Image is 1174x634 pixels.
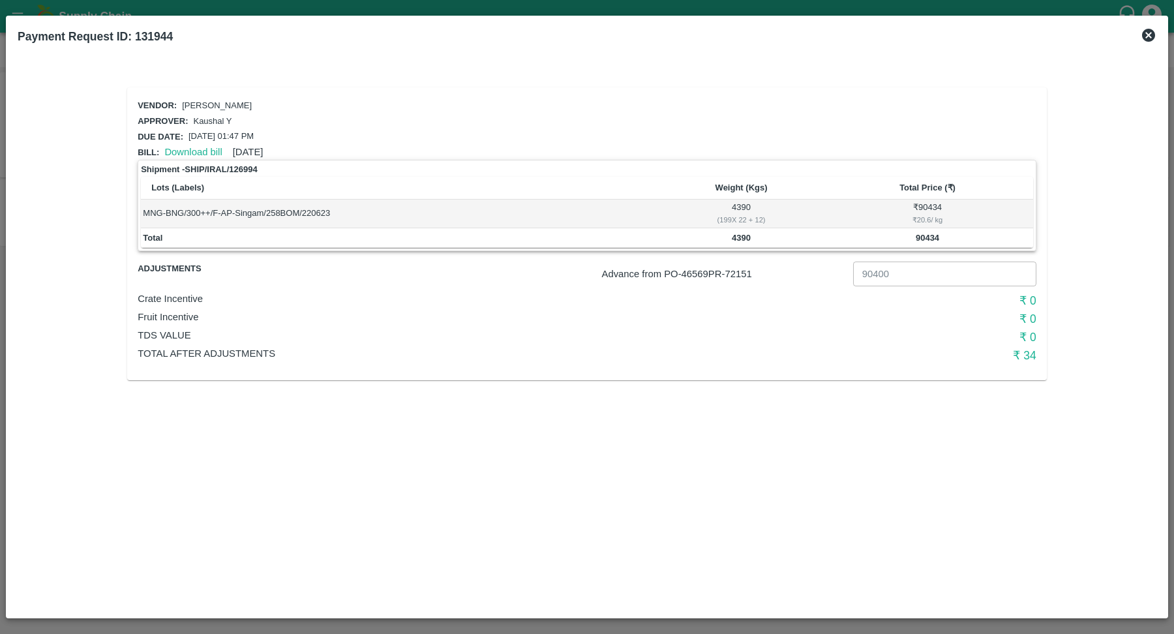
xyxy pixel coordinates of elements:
[737,346,1036,365] h6: ₹ 34
[138,262,288,277] span: Adjustments
[151,183,204,192] b: Lots (Labels)
[193,115,232,128] p: Kaushal Y
[663,214,820,226] div: ( 199 X 22 + 12 )
[18,30,173,43] b: Payment Request ID: 131944
[715,183,768,192] b: Weight (Kgs)
[853,262,1036,286] input: Advance
[138,310,736,324] p: Fruit Incentive
[233,147,263,157] span: [DATE]
[141,163,257,176] strong: Shipment - SHIP/IRAL/126994
[822,200,1033,228] td: ₹ 90434
[732,233,751,243] b: 4390
[138,292,736,306] p: Crate Incentive
[601,267,847,281] p: Advance from PO- 46569 PR- 72151
[737,328,1036,346] h6: ₹ 0
[138,100,177,110] span: Vendor:
[737,310,1036,328] h6: ₹ 0
[899,183,956,192] b: Total Price (₹)
[143,233,162,243] b: Total
[164,147,222,157] a: Download bill
[138,346,736,361] p: Total After adjustments
[737,292,1036,310] h6: ₹ 0
[661,200,822,228] td: 4390
[141,200,661,228] td: MNG-BNG/300++/F-AP-Singam/258BOM/220623
[138,328,736,342] p: TDS VALUE
[916,233,939,243] b: 90434
[824,214,1031,226] div: ₹ 20.6 / kg
[138,132,183,142] span: Due date:
[182,100,252,112] p: [PERSON_NAME]
[188,130,254,143] p: [DATE] 01:47 PM
[138,116,188,126] span: Approver:
[138,147,159,157] span: Bill:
